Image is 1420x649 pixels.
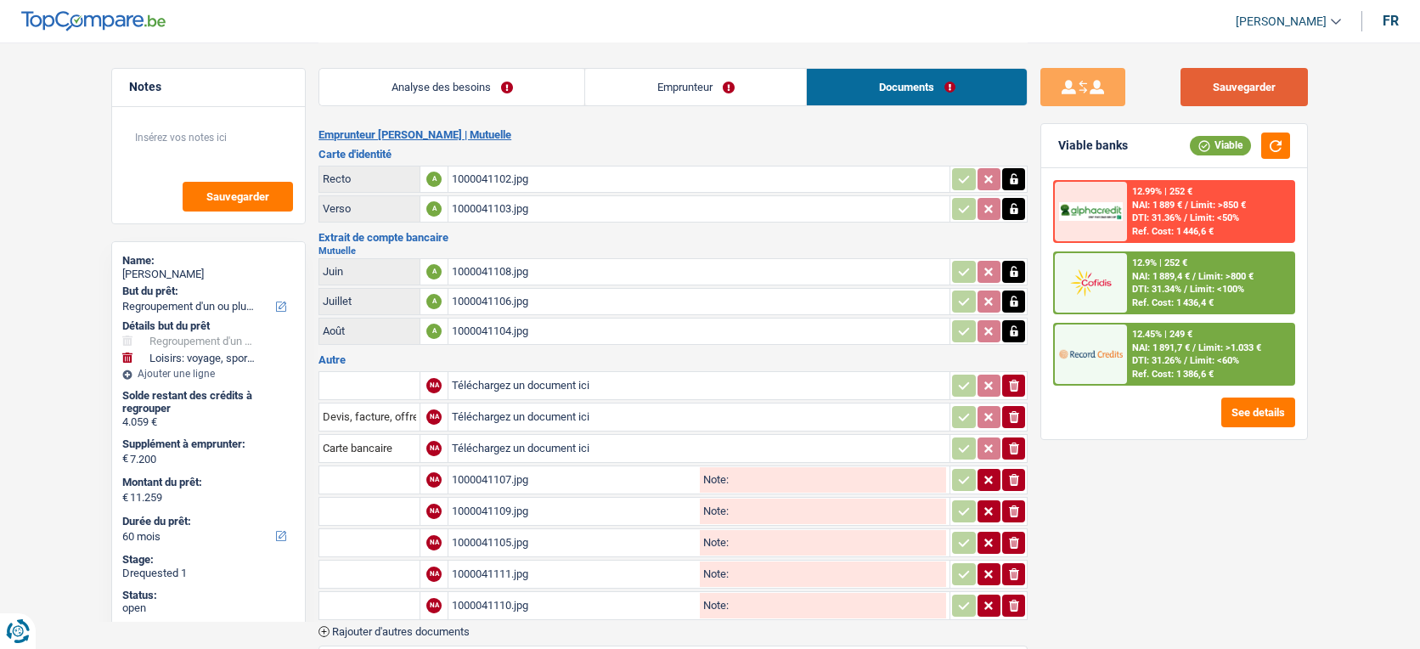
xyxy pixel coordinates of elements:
div: 1000041108.jpg [452,259,946,285]
button: See details [1221,398,1295,427]
a: Documents [807,69,1027,105]
div: Viable [1190,136,1251,155]
div: 1000041102.jpg [452,166,946,192]
div: fr [1383,13,1399,29]
label: Note: [700,505,729,516]
span: DTI: 31.34% [1132,284,1181,295]
div: A [426,324,442,339]
div: NA [426,598,442,613]
span: / [1184,355,1187,366]
div: 1000041105.jpg [452,530,696,556]
div: A [426,294,442,309]
div: Ref. Cost: 1 446,6 € [1132,226,1214,237]
span: DTI: 31.36% [1132,212,1181,223]
button: Rajouter d'autres documents [318,626,470,637]
span: Limit: >1.033 € [1198,342,1261,353]
div: open [122,601,295,615]
div: 1000041106.jpg [452,289,946,314]
span: Limit: >850 € [1191,200,1246,211]
label: Note: [700,600,729,611]
div: Recto [323,172,416,185]
h3: Extrait de compte bancaire [318,232,1028,243]
div: Détails but du prêt [122,319,295,333]
button: Sauvegarder [1181,68,1308,106]
span: NAI: 1 889 € [1132,200,1182,211]
label: But du prêt: [122,285,291,298]
div: Drequested 1 [122,567,295,580]
span: Limit: <50% [1190,212,1239,223]
div: NA [426,472,442,488]
div: Stage: [122,553,295,567]
div: 1000041110.jpg [452,593,696,618]
span: NAI: 1 891,7 € [1132,342,1190,353]
div: A [426,201,442,217]
span: / [1192,271,1196,282]
div: 12.99% | 252 € [1132,186,1192,197]
div: Verso [323,202,416,215]
span: Sauvegarder [206,191,269,202]
div: Viable banks [1058,138,1128,153]
img: AlphaCredit [1059,202,1122,222]
label: Note: [700,474,729,485]
span: / [1184,212,1187,223]
label: Montant du prêt: [122,476,291,489]
div: 1000041103.jpg [452,196,946,222]
span: € [122,491,128,505]
h2: Emprunteur [PERSON_NAME] | Mutuelle [318,128,1028,142]
span: € [122,452,128,466]
a: Emprunteur [585,69,806,105]
div: 1000041111.jpg [452,562,696,587]
img: Cofidis [1059,267,1122,298]
div: NA [426,504,442,519]
div: Solde restant des crédits à regrouper [122,389,295,415]
div: NA [426,441,442,456]
div: [PERSON_NAME] [122,268,295,281]
span: Rajouter d'autres documents [332,626,470,637]
button: Sauvegarder [183,182,293,212]
div: 1000041109.jpg [452,499,696,524]
span: / [1192,342,1196,353]
h2: Mutuelle [318,246,1028,256]
div: A [426,172,442,187]
span: Limit: <100% [1190,284,1244,295]
label: Supplément à emprunter: [122,437,291,451]
div: Status: [122,589,295,602]
h5: Notes [129,80,288,94]
div: NA [426,567,442,582]
div: 1000041104.jpg [452,319,946,344]
label: Note: [700,568,729,579]
span: [PERSON_NAME] [1236,14,1327,29]
div: 4.059 € [122,415,295,429]
div: Juin [323,265,416,278]
img: TopCompare Logo [21,11,166,31]
a: [PERSON_NAME] [1222,8,1341,36]
div: Août [323,324,416,337]
div: Ajouter une ligne [122,368,295,380]
span: Limit: <60% [1190,355,1239,366]
div: Ref. Cost: 1 436,4 € [1132,297,1214,308]
label: Durée du prêt: [122,515,291,528]
h3: Carte d'identité [318,149,1028,160]
span: DTI: 31.26% [1132,355,1181,366]
a: Analyse des besoins [319,69,584,105]
label: Note: [700,537,729,548]
div: Name: [122,254,295,268]
div: NA [426,378,442,393]
div: Juillet [323,295,416,308]
h3: Autre [318,354,1028,365]
span: / [1185,200,1188,211]
div: NA [426,535,442,550]
div: NA [426,409,442,425]
img: Record Credits [1059,338,1122,370]
div: 12.9% | 252 € [1132,257,1187,268]
span: Limit: >800 € [1198,271,1254,282]
div: 1000041107.jpg [452,467,696,493]
div: A [426,264,442,279]
div: 12.45% | 249 € [1132,329,1192,340]
div: Ref. Cost: 1 386,6 € [1132,369,1214,380]
span: NAI: 1 889,4 € [1132,271,1190,282]
span: / [1184,284,1187,295]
